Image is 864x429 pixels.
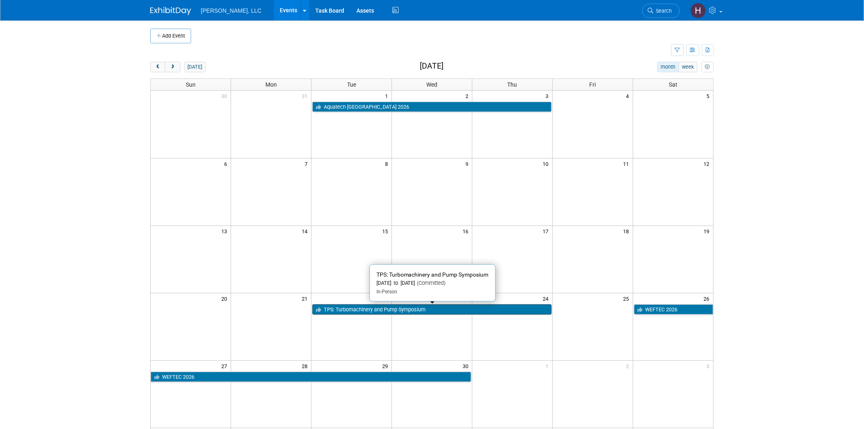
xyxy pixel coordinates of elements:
[301,293,311,304] span: 21
[376,271,489,278] span: TPS: Turbomachinery and Pump Symposium
[657,62,679,72] button: month
[415,280,446,286] span: (Committed)
[623,226,633,236] span: 18
[223,159,231,169] span: 6
[701,62,714,72] button: myCustomButton
[462,226,472,236] span: 16
[542,159,552,169] span: 10
[151,372,471,382] a: WEFTEC 2026
[201,7,262,14] span: [PERSON_NAME], LLC
[465,91,472,101] span: 2
[705,65,710,70] i: Personalize Calendar
[653,8,672,14] span: Search
[703,226,713,236] span: 19
[545,91,552,101] span: 3
[420,62,443,71] h2: [DATE]
[220,361,231,371] span: 27
[703,159,713,169] span: 12
[150,62,165,72] button: prev
[184,62,206,72] button: [DATE]
[690,3,706,18] img: Hannah Mulholland
[312,304,552,315] a: TPS: Turbomachinery and Pump Symposium
[186,81,196,88] span: Sun
[312,102,552,112] a: Aquatech [GEOGRAPHIC_DATA] 2026
[706,91,713,101] span: 5
[347,81,356,88] span: Tue
[669,81,677,88] span: Sat
[381,226,392,236] span: 15
[150,29,191,43] button: Add Event
[220,293,231,304] span: 20
[642,4,680,18] a: Search
[545,361,552,371] span: 1
[679,62,697,72] button: week
[381,361,392,371] span: 29
[626,91,633,101] span: 4
[542,226,552,236] span: 17
[384,91,392,101] span: 1
[626,361,633,371] span: 2
[623,159,633,169] span: 11
[265,81,277,88] span: Mon
[301,226,311,236] span: 14
[220,226,231,236] span: 13
[508,81,517,88] span: Thu
[703,293,713,304] span: 26
[220,91,231,101] span: 30
[462,361,472,371] span: 30
[301,91,311,101] span: 31
[623,293,633,304] span: 25
[706,361,713,371] span: 3
[376,289,397,295] span: In-Person
[465,159,472,169] span: 9
[384,159,392,169] span: 8
[542,293,552,304] span: 24
[301,361,311,371] span: 28
[590,81,596,88] span: Fri
[376,280,489,287] div: [DATE] to [DATE]
[634,304,713,315] a: WEFTEC 2026
[150,7,191,15] img: ExhibitDay
[165,62,180,72] button: next
[426,81,437,88] span: Wed
[304,159,311,169] span: 7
